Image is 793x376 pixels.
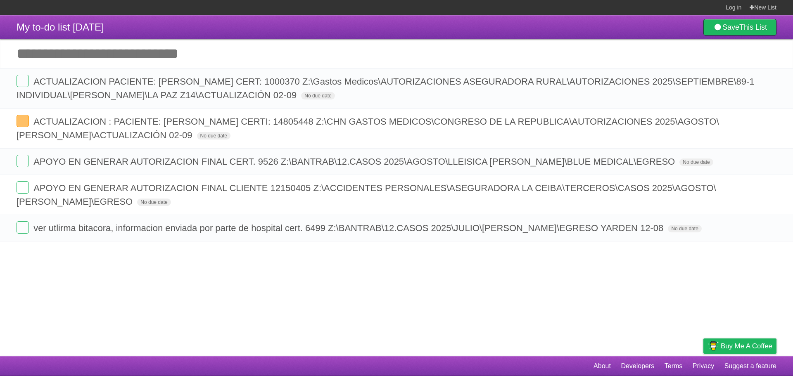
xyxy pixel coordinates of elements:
span: Buy me a coffee [721,339,772,353]
a: Terms [665,358,683,374]
span: My to-do list [DATE] [17,21,104,33]
span: No due date [668,225,701,232]
label: Done [17,75,29,87]
span: APOYO EN GENERAR AUTORIZACION FINAL CLIENTE 12150405 Z:\ACCIDENTES PERSONALES\ASEGURADORA LA CEIB... [17,183,716,207]
b: This List [739,23,767,31]
a: Privacy [693,358,714,374]
span: No due date [301,92,335,99]
span: No due date [137,199,171,206]
label: Done [17,115,29,127]
a: SaveThis List [703,19,776,35]
a: Buy me a coffee [703,338,776,354]
span: No due date [197,132,230,140]
span: ver utlirma bitacora, informacion enviada por parte de hospital cert. 6499 Z:\BANTRAB\12.CASOS 20... [33,223,665,233]
label: Done [17,221,29,234]
img: Buy me a coffee [708,339,719,353]
a: About [594,358,611,374]
label: Done [17,181,29,194]
span: APOYO EN GENERAR AUTORIZACION FINAL CERT. 9526 Z:\BANTRAB\12.CASOS 2025\AGOSTO\LLEISICA [PERSON_N... [33,156,677,167]
span: ACTUALIZACION : PACIENTE: [PERSON_NAME] CERTI: 14805448 Z:\CHN GASTOS MEDICOS\CONGRESO DE LA REPU... [17,116,719,140]
span: No due date [679,158,713,166]
a: Suggest a feature [724,358,776,374]
span: ACTUALIZACION PACIENTE: [PERSON_NAME] CERT: 1000370 Z:\Gastos Medicos\AUTORIZACIONES ASEGURADORA ... [17,76,755,100]
label: Done [17,155,29,167]
a: Developers [621,358,654,374]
